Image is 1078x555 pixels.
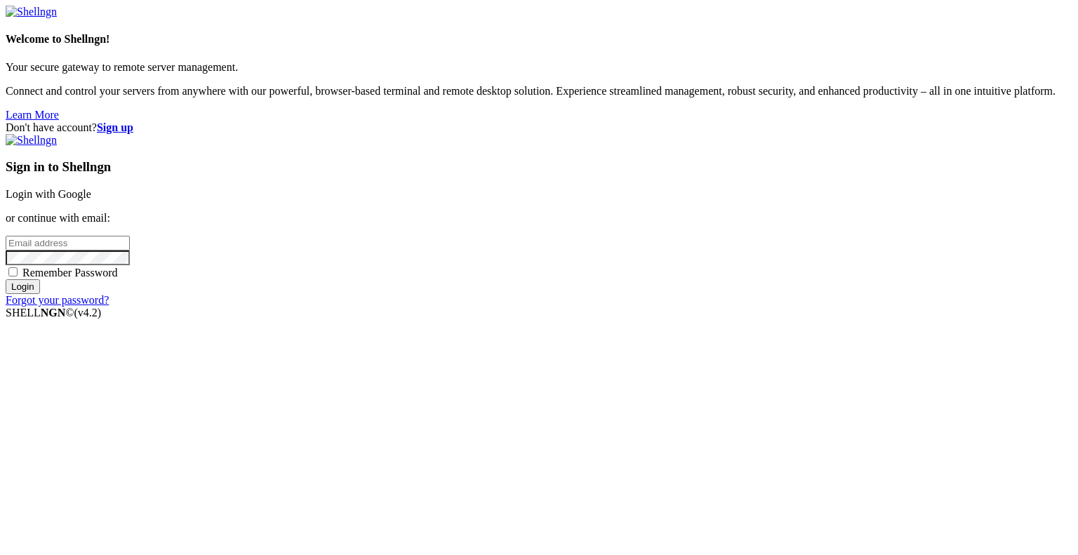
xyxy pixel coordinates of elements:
p: or continue with email: [6,212,1072,225]
input: Remember Password [8,267,18,276]
p: Your secure gateway to remote server management. [6,61,1072,74]
input: Login [6,279,40,294]
h4: Welcome to Shellngn! [6,33,1072,46]
img: Shellngn [6,6,57,18]
a: Forgot your password? [6,294,109,306]
a: Login with Google [6,188,91,200]
input: Email address [6,236,130,250]
a: Learn More [6,109,59,121]
span: 4.2.0 [74,307,102,319]
a: Sign up [97,121,133,133]
div: Don't have account? [6,121,1072,134]
span: SHELL © [6,307,101,319]
p: Connect and control your servers from anywhere with our powerful, browser-based terminal and remo... [6,85,1072,98]
b: NGN [41,307,66,319]
img: Shellngn [6,134,57,147]
h3: Sign in to Shellngn [6,159,1072,175]
span: Remember Password [22,267,118,279]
